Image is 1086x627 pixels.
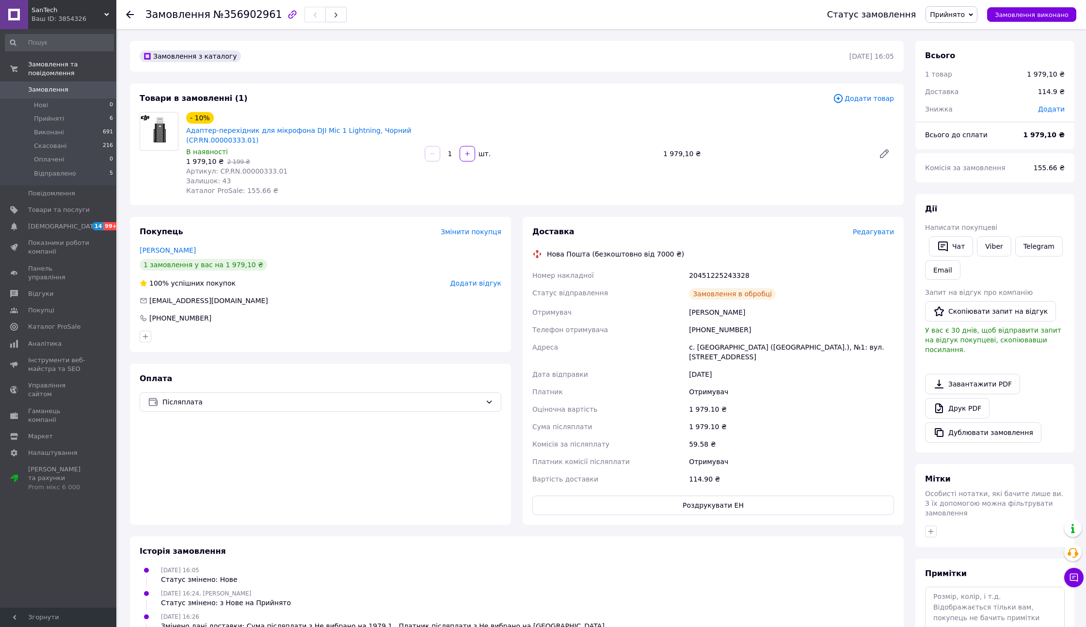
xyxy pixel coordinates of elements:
span: Знижка [925,105,953,113]
span: В наявності [186,148,228,156]
div: успішних покупок [140,278,236,288]
span: Вартість доставки [532,475,598,483]
a: Viber [977,236,1011,257]
div: 114.9 ₴ [1032,81,1070,102]
button: Роздрукувати ЕН [532,496,894,515]
span: 5 [110,169,113,178]
span: Особисті нотатки, які бачите лише ви. З їх допомогою можна фільтрувати замовлення [925,490,1063,517]
span: Доставка [925,88,958,96]
span: Редагувати [853,228,894,236]
span: Телефон отримувача [532,326,608,334]
span: Відправлено [34,169,76,178]
span: 0 [110,101,113,110]
span: [DATE] 16:26 [161,613,199,620]
span: Дата відправки [532,370,588,378]
button: Дублювати замовлення [925,422,1041,443]
time: [DATE] 16:05 [849,52,894,60]
span: 1 товар [925,70,952,78]
div: 1 замовлення у вас на 1 979,10 ₴ [140,259,267,271]
div: шт. [476,149,492,159]
span: [EMAIL_ADDRESS][DOMAIN_NAME] [149,297,268,305]
a: [PERSON_NAME] [140,246,196,254]
b: 1 979,10 ₴ [1023,131,1065,139]
span: Нові [34,101,48,110]
span: [DEMOGRAPHIC_DATA] [28,222,100,231]
span: SanTech [32,6,104,15]
div: 1 979.10 ₴ [687,418,896,435]
div: [DATE] [687,366,896,383]
span: Гаманець компанії [28,407,90,424]
span: [PERSON_NAME] та рахунки [28,465,90,492]
span: Каталог ProSale [28,322,80,331]
span: Прийнято [930,11,965,18]
span: Оціночна вартість [532,405,597,413]
div: Нова Пошта (безкоштовно від 7000 ₴) [544,249,687,259]
span: 6 [110,114,113,123]
span: Товари та послуги [28,206,90,214]
span: Скасовані [34,142,67,150]
span: Оплачені [34,155,64,164]
span: Замовлення [28,85,68,94]
span: Панель управління [28,264,90,282]
div: Отримувач [687,383,896,401]
span: Маркет [28,432,53,441]
div: Повернутися назад [126,10,134,19]
span: Написати покупцеві [925,224,997,231]
div: [PHONE_NUMBER] [148,313,212,323]
span: Управління сайтом [28,381,90,399]
span: 216 [103,142,113,150]
div: Статус змінено: Нове [161,575,238,584]
div: Отримувач [687,453,896,470]
span: Всього до сплати [925,131,988,139]
button: Чат [929,236,973,257]
div: Замовлення в обробці [689,288,776,300]
span: Платник [532,388,563,396]
span: Адреса [532,343,558,351]
span: Артикул: CP.RN.00000333.01 [186,167,287,175]
span: Оплата [140,374,172,383]
span: Залишок: 43 [186,177,231,185]
div: 1 979,10 ₴ [1027,69,1065,79]
div: [PHONE_NUMBER] [687,321,896,338]
span: Змінити покупця [441,228,501,236]
span: 14 [92,222,103,230]
span: Додати товар [833,93,894,104]
input: Пошук [5,34,114,51]
div: 20451225243328 [687,267,896,284]
div: Prom мікс 6 000 [28,483,90,492]
span: Інструменти веб-майстра та SEO [28,356,90,373]
span: Всього [925,51,955,60]
span: Післяплата [162,397,481,407]
span: Прийняті [34,114,64,123]
span: Статус відправлення [532,289,608,297]
span: №356902961 [213,9,282,20]
span: У вас є 30 днів, щоб відправити запит на відгук покупцеві, скопіювавши посилання. [925,326,1061,354]
a: Адаптер-перехідник для мікрофона DJI Mic 1 Lightning, Чорний (CP.RN.00000333.01) [186,127,411,144]
span: Налаштування [28,449,78,457]
span: 99+ [103,222,119,230]
div: Ваш ID: 3854326 [32,15,116,23]
span: Сума післяплати [532,423,592,431]
span: Виконані [34,128,64,137]
span: Запит на відгук про компанію [925,289,1033,296]
span: Показники роботи компанії [28,239,90,256]
div: - 10% [186,112,214,124]
span: [DATE] 16:05 [161,567,199,574]
span: Товари в замовленні (1) [140,94,248,103]
span: 0 [110,155,113,164]
span: Замовлення [145,9,210,20]
span: Примітки [925,569,967,578]
span: Повідомлення [28,189,75,198]
a: Завантажити PDF [925,374,1020,394]
span: Доставка [532,227,575,236]
span: Додати відгук [450,279,501,287]
div: Замовлення з каталогу [140,50,241,62]
span: Комісія за післяплату [532,440,609,448]
a: Друк PDF [925,398,990,418]
span: Покупець [140,227,183,236]
span: Покупці [28,306,54,315]
span: 691 [103,128,113,137]
div: Статус змінено: з Нове на Прийнято [161,598,291,608]
span: 2 199 ₴ [227,159,250,165]
span: Каталог ProSale: 155.66 ₴ [186,187,278,194]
